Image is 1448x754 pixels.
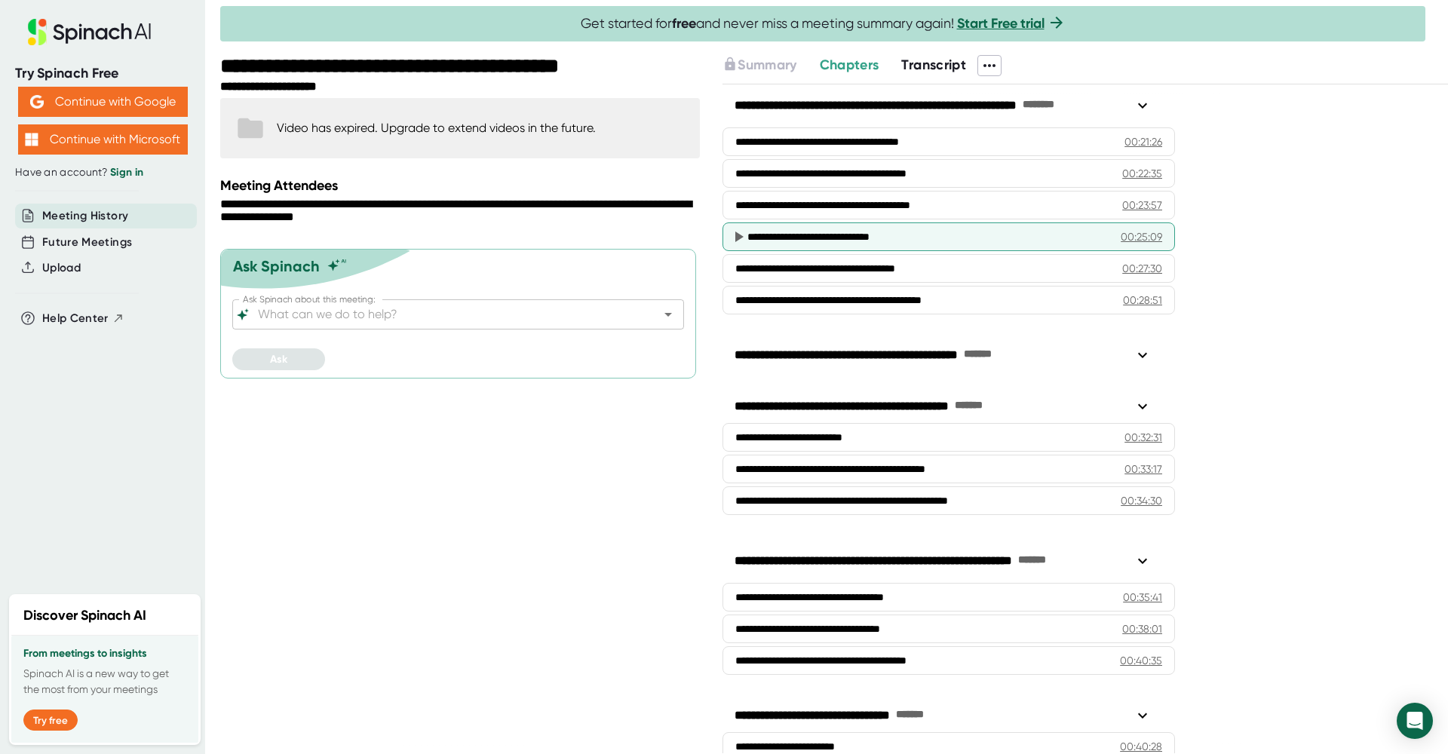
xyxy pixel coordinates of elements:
[1124,134,1162,149] div: 00:21:26
[820,57,879,73] span: Chapters
[42,259,81,277] button: Upload
[1120,739,1162,754] div: 00:40:28
[957,15,1045,32] a: Start Free trial
[658,304,679,325] button: Open
[42,207,128,225] button: Meeting History
[255,304,635,325] input: What can we do to help?
[1124,430,1162,445] div: 00:32:31
[1122,261,1162,276] div: 00:27:30
[1122,166,1162,181] div: 00:22:35
[722,55,796,75] button: Summary
[820,55,879,75] button: Chapters
[220,177,704,194] div: Meeting Attendees
[1123,293,1162,308] div: 00:28:51
[30,95,44,109] img: Aehbyd4JwY73AAAAAElFTkSuQmCC
[1122,621,1162,636] div: 00:38:01
[15,65,190,82] div: Try Spinach Free
[23,605,146,626] h2: Discover Spinach AI
[23,710,78,731] button: Try free
[1122,198,1162,213] div: 00:23:57
[722,55,819,76] div: Upgrade to access
[1120,653,1162,668] div: 00:40:35
[1121,229,1162,244] div: 00:25:09
[1397,703,1433,739] div: Open Intercom Messenger
[232,348,325,370] button: Ask
[277,121,596,135] div: Video has expired. Upgrade to extend videos in the future.
[15,166,190,179] div: Have an account?
[738,57,796,73] span: Summary
[672,15,696,32] b: free
[1123,590,1162,605] div: 00:35:41
[23,648,186,660] h3: From meetings to insights
[901,57,966,73] span: Transcript
[901,55,966,75] button: Transcript
[110,166,143,179] a: Sign in
[42,234,132,251] button: Future Meetings
[23,666,186,697] p: Spinach AI is a new way to get the most from your meetings
[18,87,188,117] button: Continue with Google
[233,257,320,275] div: Ask Spinach
[42,310,109,327] span: Help Center
[270,353,287,366] span: Ask
[581,15,1066,32] span: Get started for and never miss a meeting summary again!
[1124,461,1162,477] div: 00:33:17
[18,124,188,155] button: Continue with Microsoft
[42,310,124,327] button: Help Center
[1121,493,1162,508] div: 00:34:30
